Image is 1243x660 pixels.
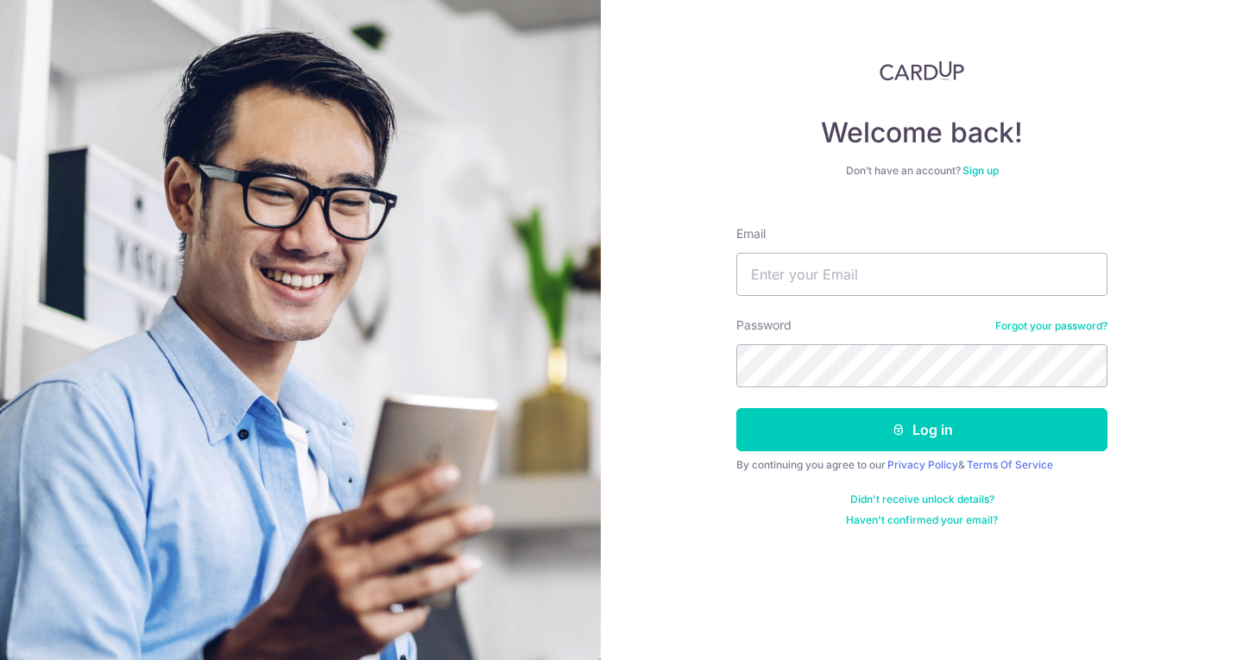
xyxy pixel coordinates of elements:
[736,408,1107,451] button: Log in
[736,458,1107,472] div: By continuing you agree to our &
[736,116,1107,150] h4: Welcome back!
[967,458,1053,471] a: Terms Of Service
[736,253,1107,296] input: Enter your Email
[736,164,1107,178] div: Don’t have an account?
[887,458,958,471] a: Privacy Policy
[962,164,999,177] a: Sign up
[736,317,792,334] label: Password
[736,225,766,242] label: Email
[880,60,964,81] img: CardUp Logo
[995,319,1107,333] a: Forgot your password?
[846,513,998,527] a: Haven't confirmed your email?
[850,493,994,506] a: Didn't receive unlock details?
